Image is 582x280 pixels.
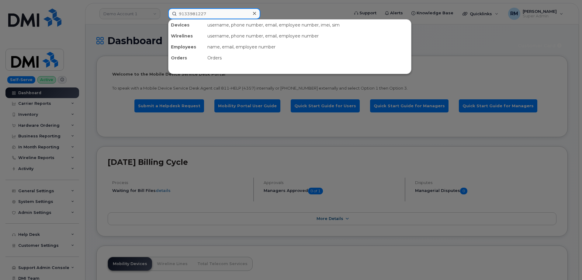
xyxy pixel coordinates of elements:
div: name, email, employee number [205,41,411,52]
div: Employees [168,41,205,52]
div: username, phone number, email, employee number, imei, sim [205,19,411,30]
div: Wirelines [168,30,205,41]
div: Orders [205,52,411,63]
div: username, phone number, email, employee number [205,30,411,41]
div: Orders [168,52,205,63]
div: Devices [168,19,205,30]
